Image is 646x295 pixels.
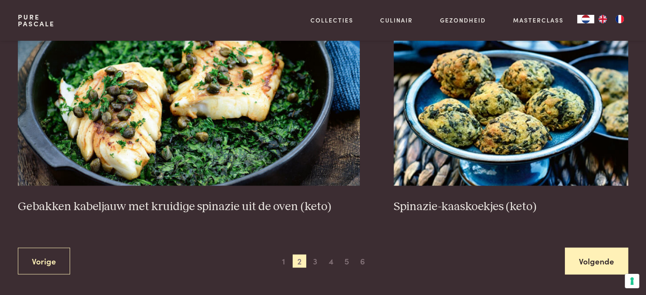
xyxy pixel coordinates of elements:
a: Vorige [18,247,70,274]
span: 2 [293,254,306,268]
div: Language [577,15,594,23]
aside: Language selected: Nederlands [577,15,628,23]
a: Gebakken kabeljauw met kruidige spinazie uit de oven (keto) Gebakken kabeljauw met kruidige spina... [18,16,360,214]
img: Gebakken kabeljauw met kruidige spinazie uit de oven (keto) [18,16,360,185]
a: EN [594,15,611,23]
ul: Language list [594,15,628,23]
h3: Spinazie-kaaskoekjes (keto) [394,199,628,214]
span: 1 [277,254,291,268]
a: Gezondheid [440,16,486,25]
h3: Gebakken kabeljauw met kruidige spinazie uit de oven (keto) [18,199,360,214]
a: Spinazie-kaaskoekjes (keto) Spinazie-kaaskoekjes (keto) [394,16,628,214]
a: PurePascale [18,14,55,27]
a: NL [577,15,594,23]
span: 6 [356,254,370,268]
span: 4 [324,254,338,268]
a: Masterclass [513,16,564,25]
a: FR [611,15,628,23]
button: Uw voorkeuren voor toestemming voor trackingtechnologieën [625,274,639,288]
a: Collecties [310,16,353,25]
a: Culinair [380,16,413,25]
a: Volgende [565,247,628,274]
span: 5 [340,254,353,268]
span: 3 [308,254,322,268]
img: Spinazie-kaaskoekjes (keto) [394,16,628,185]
